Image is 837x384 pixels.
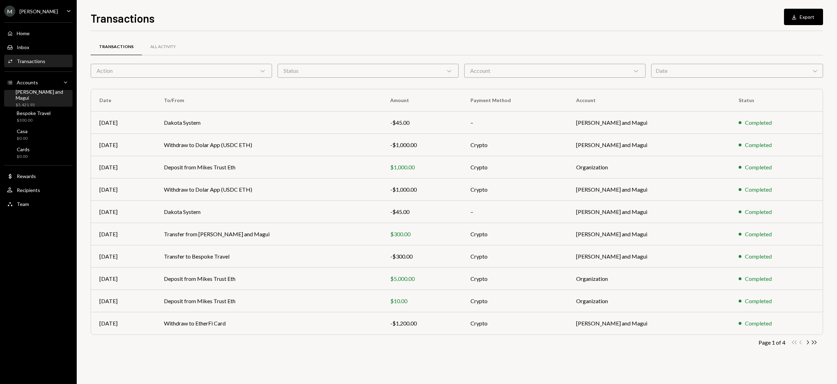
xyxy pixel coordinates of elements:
[568,156,730,178] td: Organization
[156,134,382,156] td: Withdraw to Dolar App (USDC ETH)
[4,108,73,125] a: Bespoke Travel$300.00
[99,163,147,171] div: [DATE]
[745,230,772,238] div: Completed
[99,44,134,50] div: Transactions
[4,55,73,67] a: Transactions
[17,79,38,85] div: Accounts
[462,223,568,245] td: Crypto
[4,126,73,143] a: Casa$0.00
[390,208,453,216] div: -$45.00
[745,118,772,127] div: Completed
[462,268,568,290] td: Crypto
[462,245,568,268] td: Crypto
[382,89,462,112] th: Amount
[390,252,453,261] div: -$300.00
[99,185,147,194] div: [DATE]
[17,117,51,123] div: $300.00
[390,297,453,305] div: $10.00
[4,41,73,53] a: Inbox
[759,339,785,346] div: Page 1 of 4
[20,8,58,14] div: [PERSON_NAME]
[568,201,730,223] td: [PERSON_NAME] and Magui
[4,184,73,196] a: Recipients
[745,297,772,305] div: Completed
[156,312,382,335] td: Withdraw to EtherFi Card
[91,89,156,112] th: Date
[99,118,147,127] div: [DATE]
[462,201,568,223] td: –
[390,230,453,238] div: $300.00
[17,58,45,64] div: Transactions
[99,141,147,149] div: [DATE]
[4,76,73,89] a: Accounts
[16,89,70,101] div: [PERSON_NAME] and Magui
[568,178,730,201] td: [PERSON_NAME] and Magui
[568,290,730,312] td: Organization
[17,30,30,36] div: Home
[156,268,382,290] td: Deposit from Mikes Trust Eth
[150,44,176,50] div: All Activity
[16,102,70,108] div: $5,421.93
[745,163,772,171] div: Completed
[17,154,30,160] div: $0.00
[568,112,730,134] td: [PERSON_NAME] and Magui
[17,128,28,134] div: Casa
[568,134,730,156] td: [PERSON_NAME] and Magui
[462,89,568,112] th: Payment Method
[745,208,772,216] div: Completed
[390,275,453,283] div: $5,000.00
[142,38,184,56] a: All Activity
[745,141,772,149] div: Completed
[462,112,568,134] td: –
[91,38,142,56] a: Transactions
[156,89,382,112] th: To/From
[91,64,272,78] div: Action
[462,134,568,156] td: Crypto
[568,268,730,290] td: Organization
[17,110,51,116] div: Bespoke Travel
[278,64,459,78] div: Status
[4,27,73,39] a: Home
[390,141,453,149] div: -$1,000.00
[651,64,823,78] div: Date
[390,163,453,171] div: $1,000.00
[156,201,382,223] td: Dakota System
[4,90,73,107] a: [PERSON_NAME] and Magui$5,421.93
[17,136,28,141] div: $0.00
[390,319,453,328] div: -$1,200.00
[745,185,772,194] div: Completed
[4,6,15,17] div: M
[462,312,568,335] td: Crypto
[784,9,823,25] button: Export
[99,230,147,238] div: [DATE]
[156,178,382,201] td: Withdraw to Dolar App (USDC ETH)
[156,223,382,245] td: Transfer from [PERSON_NAME] and Magui
[4,198,73,210] a: Team
[156,112,382,134] td: Dakota System
[156,290,382,312] td: Deposit from Mikes Trust Eth
[156,156,382,178] td: Deposit from Mikes Trust Eth
[17,44,29,50] div: Inbox
[745,275,772,283] div: Completed
[99,275,147,283] div: [DATE]
[99,208,147,216] div: [DATE]
[99,319,147,328] div: [DATE]
[4,170,73,182] a: Rewards
[462,178,568,201] td: Crypto
[156,245,382,268] td: Transfer to Bespoke Travel
[462,290,568,312] td: Crypto
[568,89,730,112] th: Account
[568,312,730,335] td: [PERSON_NAME] and Magui
[99,297,147,305] div: [DATE]
[730,89,823,112] th: Status
[568,223,730,245] td: [PERSON_NAME] and Magui
[17,146,30,152] div: Cards
[17,173,36,179] div: Rewards
[17,201,29,207] div: Team
[91,11,154,25] h1: Transactions
[390,118,453,127] div: -$45.00
[390,185,453,194] div: -$1,000.00
[462,156,568,178] td: Crypto
[4,144,73,161] a: Cards$0.00
[745,319,772,328] div: Completed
